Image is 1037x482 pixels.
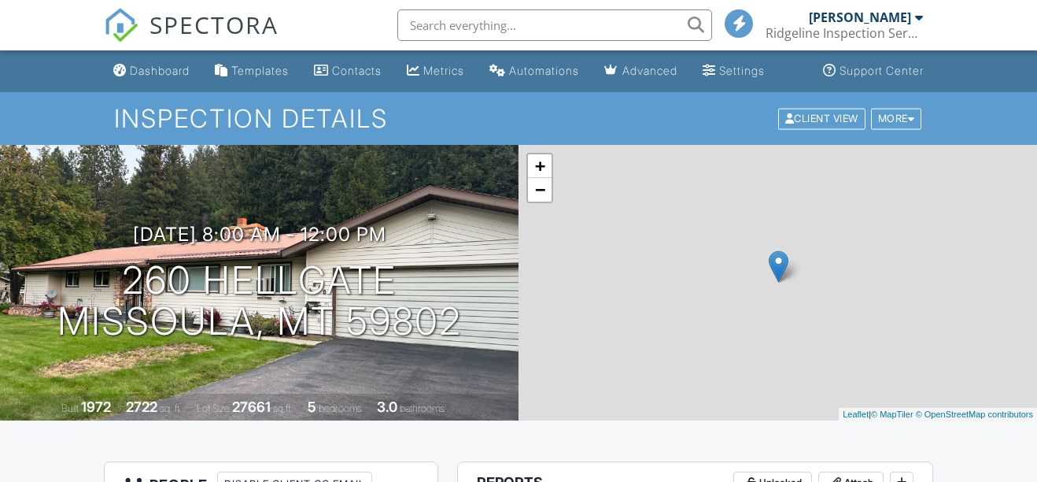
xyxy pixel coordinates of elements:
[840,64,924,77] div: Support Center
[423,64,464,77] div: Metrics
[778,108,865,129] div: Client View
[81,399,111,415] div: 1972
[308,399,316,415] div: 5
[149,8,279,41] span: SPECTORA
[719,64,765,77] div: Settings
[839,408,1037,421] div: |
[483,57,585,86] a: Automations (Basic)
[104,21,279,54] a: SPECTORA
[107,57,196,86] a: Dashboard
[273,402,293,414] span: sq.ft.
[319,402,362,414] span: bedrooms
[377,399,397,415] div: 3.0
[871,108,922,129] div: More
[528,178,552,202] a: Zoom out
[231,64,289,77] div: Templates
[400,57,471,86] a: Metrics
[598,57,684,86] a: Advanced
[809,9,911,25] div: [PERSON_NAME]
[133,224,386,245] h3: [DATE] 8:00 am - 12:00 pm
[528,154,552,178] a: Zoom in
[308,57,388,86] a: Contacts
[57,260,462,343] h1: 260 Hellgate Missoula, MT 59802
[209,57,295,86] a: Templates
[130,64,190,77] div: Dashboard
[397,9,712,41] input: Search everything...
[871,410,913,419] a: © MapTiler
[232,399,271,415] div: 27661
[817,57,930,86] a: Support Center
[104,8,138,43] img: The Best Home Inspection Software - Spectora
[126,399,157,415] div: 2722
[114,105,924,132] h1: Inspection Details
[332,64,382,77] div: Contacts
[160,402,182,414] span: sq. ft.
[777,112,869,124] a: Client View
[843,410,869,419] a: Leaflet
[400,402,445,414] span: bathrooms
[622,64,677,77] div: Advanced
[61,402,79,414] span: Built
[766,25,923,41] div: Ridgeline Inspection Services
[197,402,230,414] span: Lot Size
[509,64,579,77] div: Automations
[696,57,771,86] a: Settings
[916,410,1033,419] a: © OpenStreetMap contributors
